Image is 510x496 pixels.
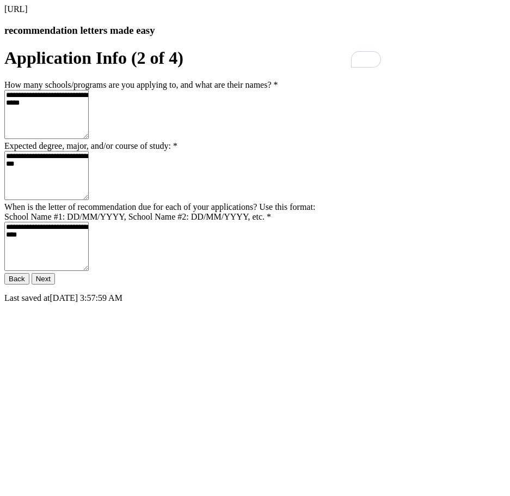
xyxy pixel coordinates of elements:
label: Expected degree, major, and/or course of study: [4,141,177,150]
p: Last saved at [DATE] 3:57:59 AM [4,293,506,303]
textarea: To enrich screen reader interactions, please activate Accessibility in Grammarly extension settings [4,90,89,139]
label: When is the letter of recommendation due for each of your applications? Use this format: School N... [4,202,315,221]
span: [URL] [4,4,28,14]
textarea: To enrich screen reader interactions, please activate Accessibility in Grammarly extension settings [4,151,89,200]
label: How many schools/programs are you applying to, and what are their names? [4,80,278,89]
textarea: To enrich screen reader interactions, please activate Accessibility in Grammarly extension settings [4,222,89,271]
button: Back [4,273,29,285]
h1: Application Info (2 of 4) [4,48,506,68]
h3: recommendation letters made easy [4,25,506,37]
button: Next [32,273,55,285]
